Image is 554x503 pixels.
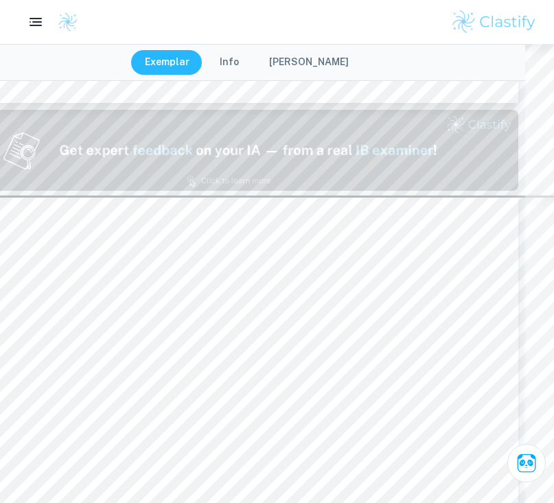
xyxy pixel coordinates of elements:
[507,444,546,482] button: Ask Clai
[49,12,78,32] a: Clastify logo
[450,8,538,36] img: Clastify logo
[206,50,253,75] button: Info
[255,50,362,75] button: [PERSON_NAME]
[58,12,78,32] img: Clastify logo
[131,50,203,75] button: Exemplar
